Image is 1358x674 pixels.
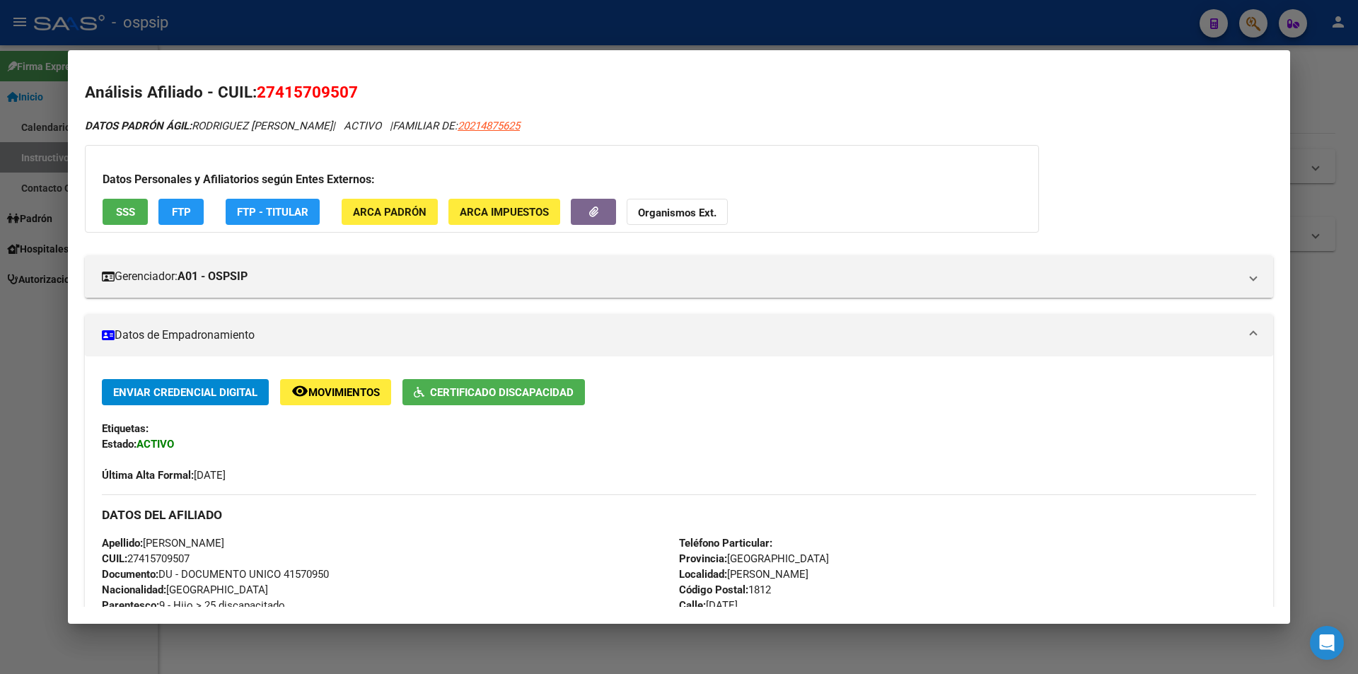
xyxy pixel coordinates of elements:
[102,379,269,405] button: Enviar Credencial Digital
[102,438,137,451] strong: Estado:
[85,120,192,132] strong: DATOS PADRÓN ÁGIL:
[102,599,285,612] span: 9 - Hijo > 25 discapacitado
[291,383,308,400] mat-icon: remove_red_eye
[342,199,438,225] button: ARCA Padrón
[102,552,190,565] span: 27415709507
[113,386,257,399] span: Enviar Credencial Digital
[280,379,391,405] button: Movimientos
[679,552,829,565] span: [GEOGRAPHIC_DATA]
[627,199,728,225] button: Organismos Ext.
[102,568,329,581] span: DU - DOCUMENTO UNICO 41570950
[257,83,358,101] span: 27415709507
[393,120,520,132] span: FAMILIAR DE:
[430,386,574,399] span: Certificado Discapacidad
[1310,626,1344,660] div: Open Intercom Messenger
[460,206,549,219] span: ARCA Impuestos
[679,552,727,565] strong: Provincia:
[448,199,560,225] button: ARCA Impuestos
[679,599,706,612] strong: Calle:
[102,537,224,550] span: [PERSON_NAME]
[226,199,320,225] button: FTP - Titular
[102,537,143,550] strong: Apellido:
[679,568,808,581] span: [PERSON_NAME]
[102,583,166,596] strong: Nacionalidad:
[172,206,191,219] span: FTP
[178,268,248,285] strong: A01 - OSPSIP
[102,583,268,596] span: [GEOGRAPHIC_DATA]
[102,552,127,565] strong: CUIL:
[85,255,1273,298] mat-expansion-panel-header: Gerenciador:A01 - OSPSIP
[308,386,380,399] span: Movimientos
[103,171,1021,188] h3: Datos Personales y Afiliatorios según Entes Externos:
[679,583,771,596] span: 1812
[85,120,332,132] span: RODRIGUEZ [PERSON_NAME]
[638,207,716,219] strong: Organismos Ext.
[402,379,585,405] button: Certificado Discapacidad
[679,537,772,550] strong: Teléfono Particular:
[102,568,158,581] strong: Documento:
[85,120,520,132] i: | ACTIVO |
[679,583,748,596] strong: Código Postal:
[102,507,1256,523] h3: DATOS DEL AFILIADO
[158,199,204,225] button: FTP
[679,568,727,581] strong: Localidad:
[458,120,520,132] span: 20214875625
[679,599,738,612] span: [DATE]
[103,199,148,225] button: SSS
[102,469,194,482] strong: Última Alta Formal:
[102,327,1239,344] mat-panel-title: Datos de Empadronamiento
[85,314,1273,356] mat-expansion-panel-header: Datos de Empadronamiento
[353,206,426,219] span: ARCA Padrón
[102,599,159,612] strong: Parentesco:
[85,81,1273,105] h2: Análisis Afiliado - CUIL:
[116,206,135,219] span: SSS
[137,438,174,451] strong: ACTIVO
[237,206,308,219] span: FTP - Titular
[102,422,149,435] strong: Etiquetas:
[102,268,1239,285] mat-panel-title: Gerenciador:
[102,469,226,482] span: [DATE]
